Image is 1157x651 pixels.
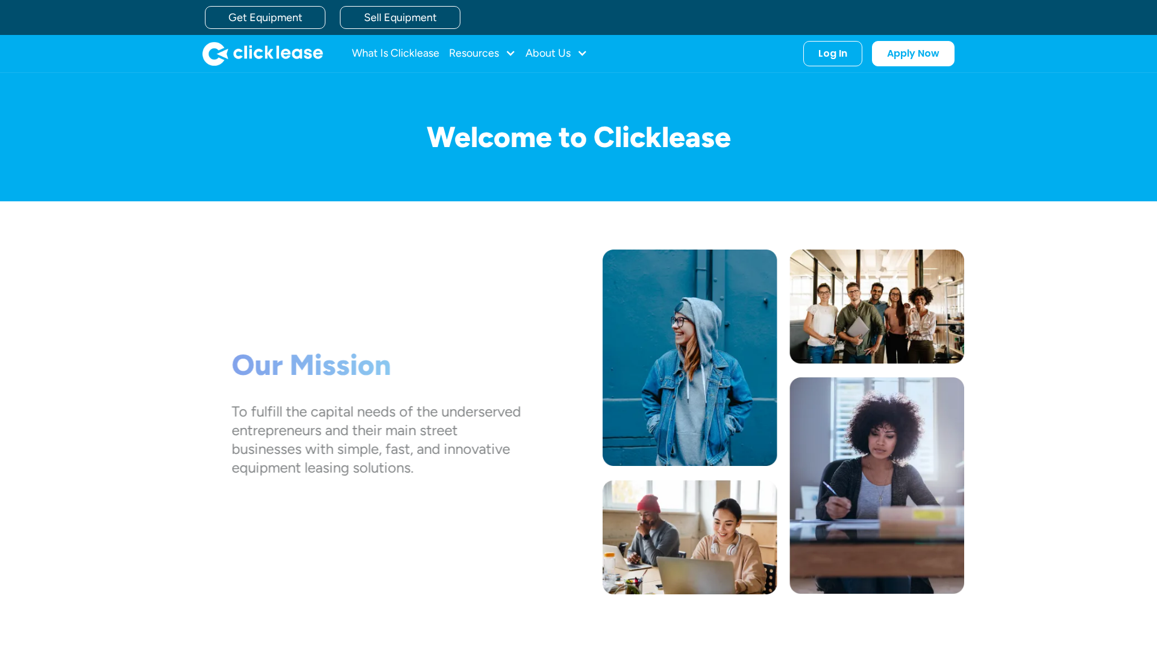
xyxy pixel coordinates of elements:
div: Resources [449,42,516,66]
img: Photo collage of a woman in a blue jacket, five workers standing together, a man and a woman work... [603,250,964,594]
a: Get Equipment [205,6,325,29]
div: To fulfill the capital needs of the underserved entrepreneurs and their main street businesses wi... [231,401,521,477]
a: Sell Equipment [340,6,460,29]
h1: Our Mission [231,348,521,383]
div: Log In [818,48,847,60]
h1: Welcome to Clicklease [193,121,964,153]
a: home [202,42,323,66]
img: Clicklease logo [202,42,323,66]
a: Apply Now [872,41,955,66]
div: About Us [525,42,588,66]
a: What Is Clicklease [352,42,439,66]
